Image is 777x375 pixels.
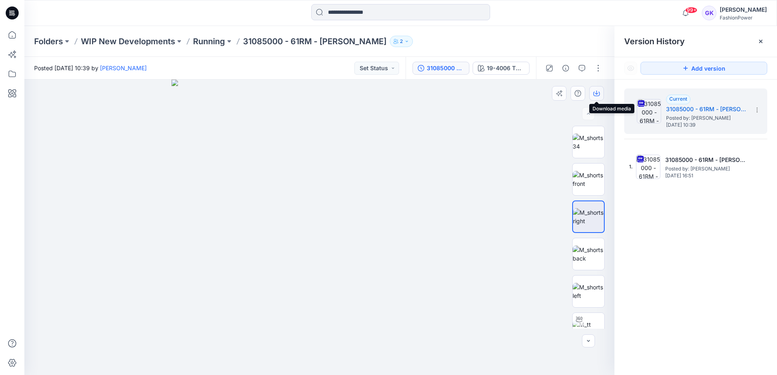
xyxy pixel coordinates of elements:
img: eyJhbGciOiJIUzI1NiIsImtpZCI6IjAiLCJzbHQiOiJzZXMiLCJ0eXAiOiJKV1QifQ.eyJkYXRhIjp7InR5cGUiOiJzdG9yYW... [171,80,467,375]
a: Running [193,36,225,47]
span: Posted [DATE] 10:39 by [34,64,147,72]
div: [PERSON_NAME] [720,5,767,15]
img: 31085000 - 61RM - Rufus [637,99,661,123]
div: GK [702,6,716,20]
span: 99+ [685,7,697,13]
button: Show Hidden Versions [624,62,637,75]
h5: 31085000 - 61RM - Rufus [665,155,747,165]
h5: 31085000 - 61RM - Rufus [666,104,747,114]
button: 2 [390,36,413,47]
div: 31085000 - 61RM - Rufus [427,64,464,73]
span: [DATE] 10:39 [666,122,747,128]
span: Posted by: Guerline Kamp [665,165,747,173]
div: 19-4006 TPG Caviar [487,64,524,73]
p: 31085000 - 61RM - [PERSON_NAME] [243,36,386,47]
button: 31085000 - 61RM - [PERSON_NAME] [412,62,469,75]
button: 19-4006 TPG Caviar [473,62,530,75]
a: WIP New Developments [81,36,175,47]
a: Folders [34,36,63,47]
span: Current [669,96,687,102]
img: M_shorts 34 [573,134,604,151]
img: M_shorts left [573,283,604,300]
span: [DATE] 16:51 [665,173,747,179]
span: 2. [629,108,634,115]
span: Version History [624,37,685,46]
span: Posted by: Guerline Kamp [666,114,747,122]
button: Close [757,38,764,45]
span: 1. [629,163,633,170]
img: M_shorts front [573,171,604,188]
button: Add version [640,62,767,75]
p: 2 [400,37,403,46]
a: [PERSON_NAME] [100,65,147,71]
img: M_shorts back [573,246,604,263]
img: M_tt shorts [573,320,604,337]
button: Details [559,62,572,75]
img: M_shorts right [573,208,604,225]
img: 31085000 - 61RM - Rufus [636,155,660,179]
div: FashionPower [720,15,767,21]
